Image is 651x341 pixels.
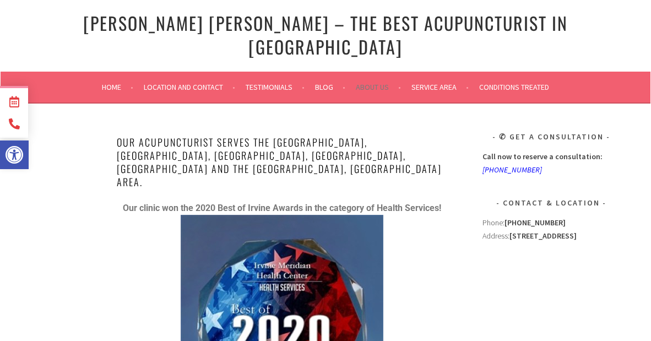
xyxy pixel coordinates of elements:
[123,203,441,213] strong: Our clinic won the 2020 Best of Irvine Awards in the category of Health Services!
[315,80,345,94] a: Blog
[482,151,603,161] strong: Call now to reserve a consultation:
[482,196,620,209] h3: Contact & Location
[509,231,577,241] strong: [STREET_ADDRESS]
[482,130,620,143] h3: ✆ Get A Consultation
[411,80,469,94] a: Service Area
[83,10,568,59] a: [PERSON_NAME] [PERSON_NAME] – The Best Acupuncturist In [GEOGRAPHIC_DATA]
[144,80,235,94] a: Location and Contact
[246,80,305,94] a: Testimonials
[479,80,549,94] a: Conditions Treated
[504,218,566,228] strong: [PHONE_NUMBER]
[102,80,133,94] a: Home
[482,165,542,175] a: [PHONE_NUMBER]
[356,80,401,94] a: About Us
[482,216,620,229] div: Phone:
[117,135,442,189] span: oUR Acupuncturist serves the [GEOGRAPHIC_DATA], [GEOGRAPHIC_DATA], [GEOGRAPHIC_DATA], [GEOGRAPHIC...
